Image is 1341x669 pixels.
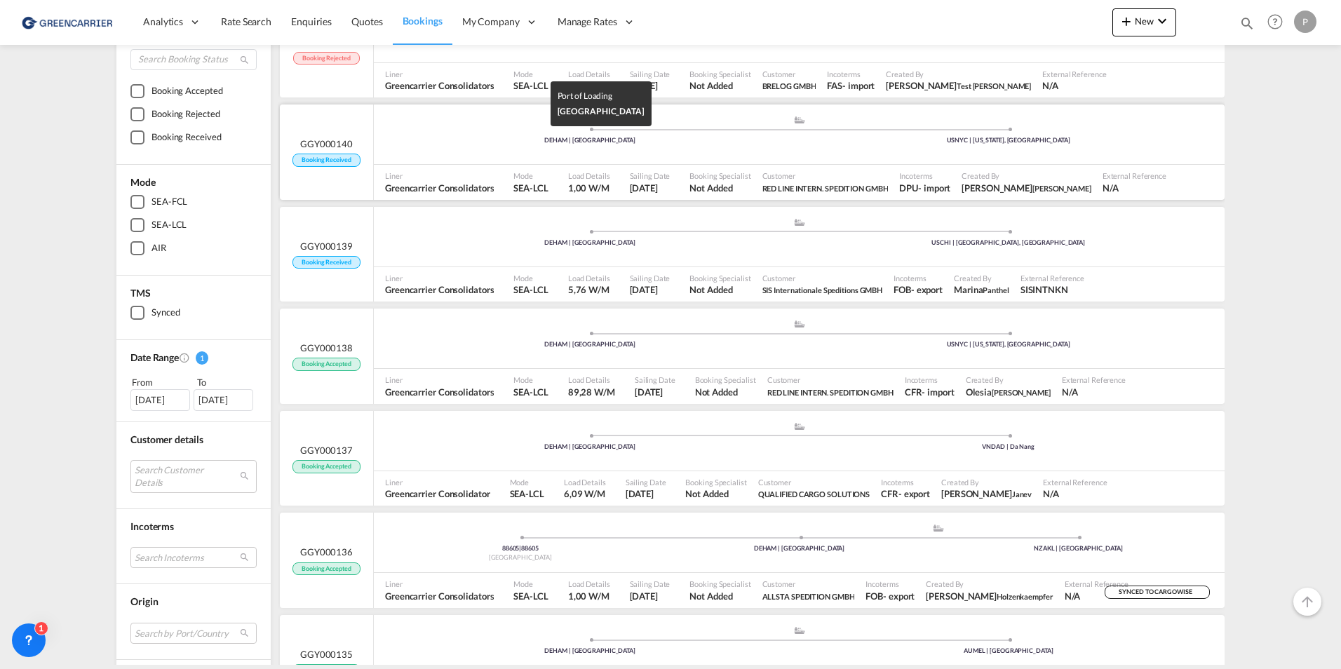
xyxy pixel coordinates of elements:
[1065,590,1128,602] span: N/A
[179,352,190,363] md-icon: Created On
[1043,487,1107,500] span: N/A
[905,374,955,385] span: Incoterms
[762,182,889,194] span: RED LINE INTERN. SPEDITION GMBH
[513,69,548,79] span: Mode
[130,306,257,320] md-checkbox: Synced
[568,69,610,79] span: Load Details
[957,81,1031,90] span: Test [PERSON_NAME]
[695,386,756,398] span: Not Added
[1043,477,1107,487] span: External Reference
[130,49,257,70] input: Search Booking Status
[292,562,360,576] span: Booking Accepted
[1118,13,1135,29] md-icon: icon-plus 400-fg
[510,487,544,500] span: SEA-LCL
[626,477,666,487] span: Sailing Date
[280,309,1225,404] div: GGY000138 Booking Accepted assets/icons/custom/ship-fill.svgassets/icons/custom/roll-o-plane.svgP...
[881,487,930,500] span: CFR export
[568,374,615,385] span: Load Details
[930,525,947,532] md-icon: assets/icons/custom/ship-fill.svg
[291,15,332,27] span: Enquiries
[762,579,855,589] span: Customer
[130,520,174,532] span: Incoterms
[883,590,915,602] div: - export
[762,170,889,181] span: Customer
[513,386,548,398] span: SEA-LCL
[130,389,190,410] div: [DATE]
[381,647,800,656] div: DEHAM | [GEOGRAPHIC_DATA]
[1294,11,1316,33] div: P
[568,182,609,194] span: 1,00 W/M
[762,283,883,296] span: SIS Internationale Speditions GMBH
[130,433,257,447] div: Customer details
[513,79,548,92] span: SEA-LCL
[983,285,1009,295] span: Panthel
[1112,8,1176,36] button: icon-plus 400-fgNewicon-chevron-down
[938,544,1218,553] div: NZAKL | [GEOGRAPHIC_DATA]
[1118,15,1171,27] span: New
[385,477,490,487] span: Liner
[767,374,894,385] span: Customer
[513,273,548,283] span: Mode
[1293,588,1321,616] button: Go to Top
[196,351,208,365] span: 1
[894,283,943,296] span: FOB export
[941,487,1032,500] span: Filip Janev
[513,579,548,589] span: Mode
[558,88,645,104] div: Port of Loading
[1239,15,1255,36] div: icon-magnify
[827,79,842,92] div: FAS
[130,351,179,363] span: Date Range
[568,170,610,181] span: Load Details
[513,590,548,602] span: SEA-LCL
[842,79,875,92] div: - import
[800,647,1218,656] div: AUMEL | [GEOGRAPHIC_DATA]
[894,283,911,296] div: FOB
[300,546,353,558] span: GGY000136
[886,69,1031,79] span: Created By
[221,15,271,27] span: Rate Search
[758,489,870,499] span: QUALIFIED CARGO SOLUTIONS
[865,590,915,602] span: FOB export
[1239,15,1255,31] md-icon: icon-magnify
[513,283,548,296] span: SEA-LCL
[1103,182,1166,194] span: N/A
[280,513,1225,608] div: GGY000136 Booking Accepted Pickup Germany assets/icons/custom/ship-fill.svgassets/icons/custom/ro...
[918,182,950,194] div: - import
[762,79,816,92] span: BRELOG GMBH
[689,283,750,296] span: Not Added
[130,218,257,232] md-checkbox: SEA-LCL
[689,170,750,181] span: Booking Specialist
[151,130,221,144] div: Booking Received
[762,273,883,283] span: Customer
[292,358,360,371] span: Booking Accepted
[626,487,666,500] span: 30 Sep 2025
[1020,283,1084,296] span: SISINTNKN
[130,287,151,299] span: TMS
[689,590,750,602] span: Not Added
[381,340,800,349] div: DEHAM | [GEOGRAPHIC_DATA]
[630,283,670,296] span: 21 Oct 2025
[966,386,1051,398] span: Olesia Shevchuk
[899,182,950,194] span: DPU import
[1062,386,1126,398] span: N/A
[151,84,222,98] div: Booking Accepted
[194,389,253,410] div: [DATE]
[568,590,609,602] span: 1,00 W/M
[997,592,1053,601] span: Holzenkaempfer
[1065,579,1128,589] span: External Reference
[762,285,883,295] span: SIS Internationale Speditions GMBH
[385,386,494,398] span: Greencarrier Consolidators
[762,592,855,601] span: ALLSTA SPEDITION GMBH
[300,342,353,354] span: GGY000138
[300,444,353,457] span: GGY000137
[689,69,750,79] span: Booking Specialist
[462,15,520,29] span: My Company
[521,544,539,552] span: 88605
[791,423,808,430] md-icon: assets/icons/custom/ship-fill.svg
[1154,13,1171,29] md-icon: icon-chevron-down
[293,52,359,65] span: Booking Rejected
[564,477,606,487] span: Load Details
[130,195,257,209] md-checkbox: SEA-FCL
[827,69,875,79] span: Incoterms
